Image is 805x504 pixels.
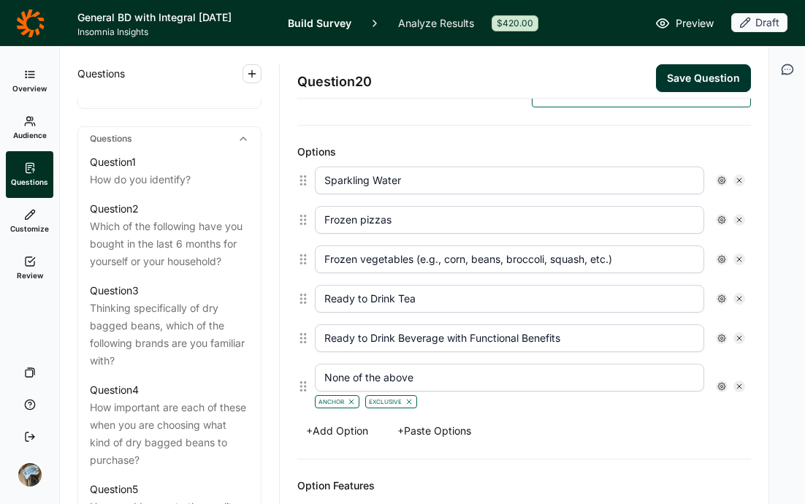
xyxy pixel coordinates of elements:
div: Question 5 [90,481,138,498]
div: Question 4 [90,381,139,399]
a: Review [6,245,53,291]
div: Settings [716,214,728,226]
div: Draft [731,13,787,32]
a: Question4How important are each of these when you are choosing what kind of dry bagged beans to p... [78,378,261,472]
span: Customize [10,224,49,234]
span: Review [17,270,43,280]
a: Audience [6,104,53,151]
div: Remove [733,214,745,226]
div: $420.00 [492,15,538,31]
div: Question 2 [90,200,139,218]
h1: General BD with Integral [DATE] [77,9,270,26]
span: Anchor [318,397,344,406]
a: Question2Which of the following have you bought in the last 6 months for yourself or your household? [78,197,261,273]
span: Preview [676,15,714,32]
button: Save Question [656,64,751,92]
div: Settings [716,293,728,305]
div: Settings [716,253,728,265]
div: Which of the following have you bought in the last 6 months for yourself or your household? [90,218,249,270]
div: Settings [716,175,728,186]
div: Remove [733,253,745,265]
div: Remove [733,175,745,186]
button: Draft [731,13,787,34]
span: Audience [13,130,47,140]
a: Customize [6,198,53,245]
span: Question 20 [297,72,372,92]
div: Settings [716,381,728,392]
a: Overview [6,58,53,104]
div: How important are each of these when you are choosing what kind of dry bagged beans to purchase? [90,399,249,469]
div: Settings [716,332,728,344]
div: Question 1 [90,153,136,171]
div: Option Features [297,477,751,495]
div: How do you identify? [90,171,249,188]
div: Questions [78,127,261,150]
span: Questions [11,177,48,187]
div: Remove [733,293,745,305]
span: Exclusive [369,397,402,406]
span: Insomnia Insights [77,26,270,38]
span: Overview [12,83,47,93]
div: Remove [733,381,745,392]
a: Preview [655,15,714,32]
div: Remove [733,332,745,344]
a: Question1How do you identify? [78,150,261,191]
div: Question 3 [90,282,139,299]
a: Question3Thinking specifically of dry bagged beans, which of the following brands are you familia... [78,279,261,373]
button: +Paste Options [389,421,480,441]
div: Thinking specifically of dry bagged beans, which of the following brands are you familiar with? [90,299,249,370]
img: ocn8z7iqvmiiaveqkfqd.png [18,463,42,486]
span: Questions [77,65,125,83]
a: Questions [6,151,53,198]
button: +Add Option [297,421,377,441]
div: Options [297,143,751,161]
